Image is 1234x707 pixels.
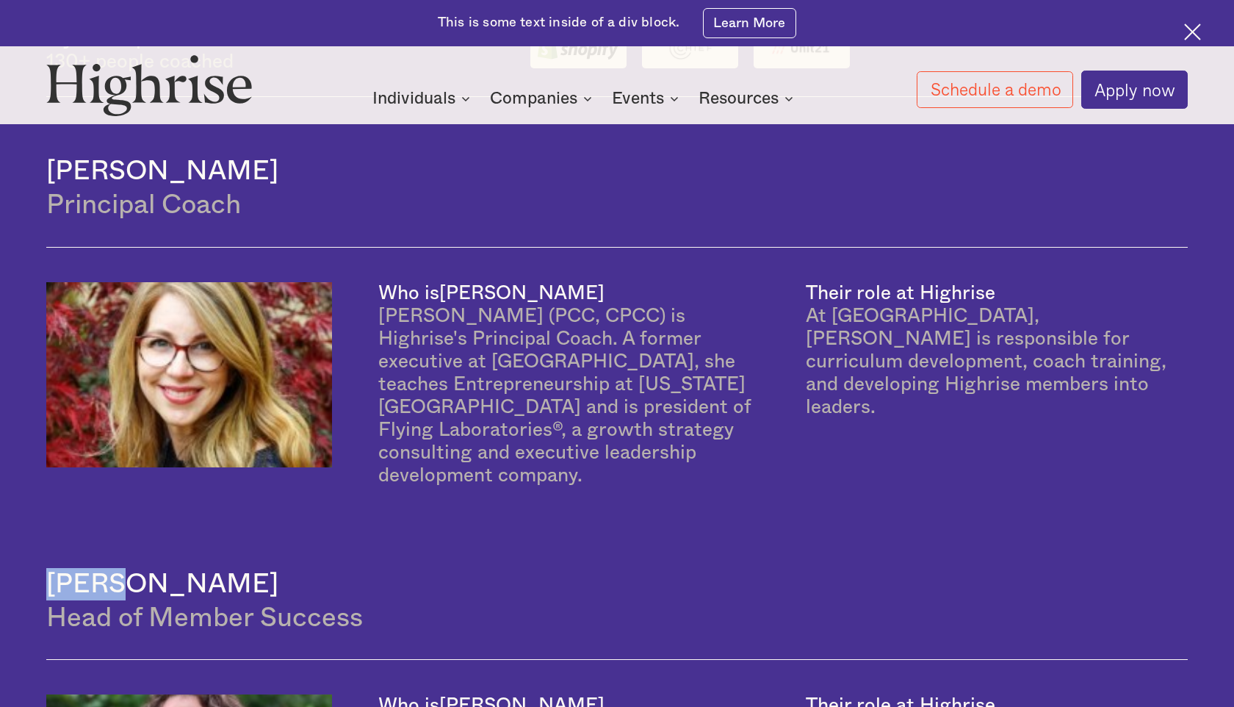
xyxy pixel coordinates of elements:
a: Apply now [1081,71,1188,108]
a: Schedule a demo [917,71,1073,109]
div: Who is [378,284,439,303]
div: Principal Coach [46,187,1188,223]
div: Resources [699,90,779,107]
div: Individuals [372,90,455,107]
div: [PERSON_NAME] [439,284,605,303]
div: Individuals [372,90,475,107]
img: Cross icon [1184,24,1201,40]
div: Events [612,90,683,107]
h4: [PERSON_NAME] [46,155,1188,187]
h4: [PERSON_NAME] [46,568,1188,600]
div: Companies [490,90,577,107]
div: Companies [490,90,596,107]
div: [PERSON_NAME] (PCC, CPCC) is Highrise's Principal Coach. A former executive at [GEOGRAPHIC_DATA],... [378,305,760,487]
div: At [GEOGRAPHIC_DATA], [PERSON_NAME] is responsible for curriculum development, coach training, an... [806,305,1188,419]
div: Events [612,90,664,107]
div: Resources [699,90,798,107]
div: Head of Member Success [46,600,1188,636]
div: Their role at Highrise [806,284,995,303]
div: This is some text inside of a div block. [438,14,679,32]
a: Learn More [703,8,796,37]
img: Highrise logo [46,54,253,117]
